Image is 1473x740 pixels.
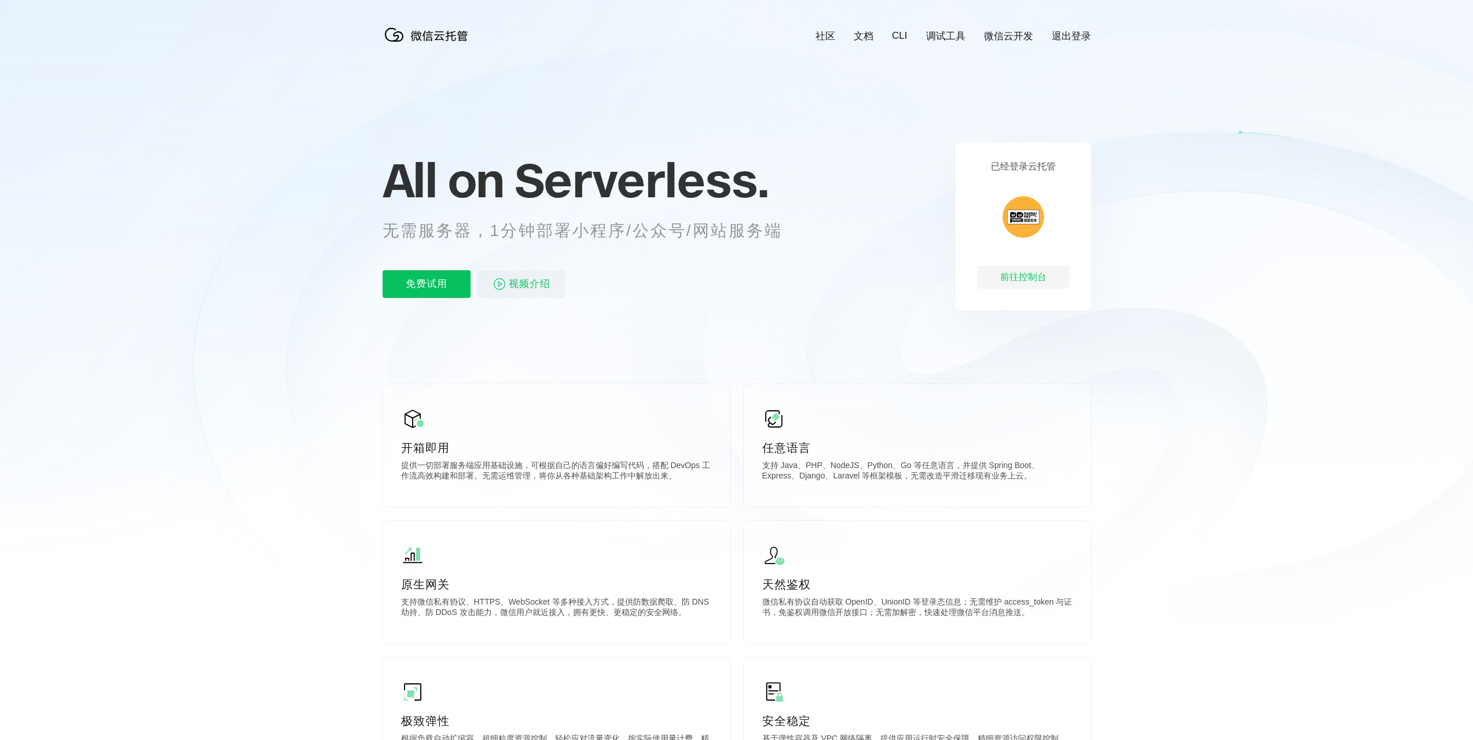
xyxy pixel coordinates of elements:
[401,461,711,484] p: 提供一切部署服务端应用基础设施，可根据自己的语言偏好编写代码，搭配 DevOps 工作流高效构建和部署。无需运维管理，将你从各种基础架构工作中解放出来。
[401,713,711,729] p: 极致弹性
[383,270,471,298] p: 免费试用
[762,597,1072,620] p: 微信私有协议自动获取 OpenID、UnionID 等登录态信息；无需维护 access_token 与证书，免鉴权调用微信开放接口；无需加解密，快速处理微信平台消息推送。
[383,23,475,46] img: 微信云托管
[401,597,711,620] p: 支持微信私有协议、HTTPS、WebSocket 等多种接入方式，提供防数据爬取、防 DNS 劫持、防 DDoS 攻击能力，微信用户就近接入，拥有更快、更稳定的安全网络。
[892,30,907,42] a: CLI
[401,440,711,456] p: 开箱即用
[762,576,1072,592] p: 天然鉴权
[762,713,1072,729] p: 安全稳定
[1052,30,1091,43] a: 退出登录
[401,576,711,592] p: 原生网关
[926,30,965,43] a: 调试工具
[509,270,550,298] span: 视频介绍
[816,30,835,43] a: 社区
[493,277,506,291] img: video_play.svg
[383,151,504,209] span: All on
[762,440,1072,456] p: 任意语言
[977,266,1070,289] div: 前往控制台
[991,161,1056,173] p: 已经登录云托管
[762,461,1072,484] p: 支持 Java、PHP、NodeJS、Python、Go 等任意语言，并提供 Spring Boot、Express、Django、Laravel 等框架模板，无需改造平滑迁移现有业务上云。
[984,30,1033,43] a: 微信云开发
[515,151,769,209] span: Serverless.
[383,38,475,48] a: 微信云托管
[383,219,804,242] p: 无需服务器，1分钟部署小程序/公众号/网站服务端
[854,30,873,43] a: 文档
